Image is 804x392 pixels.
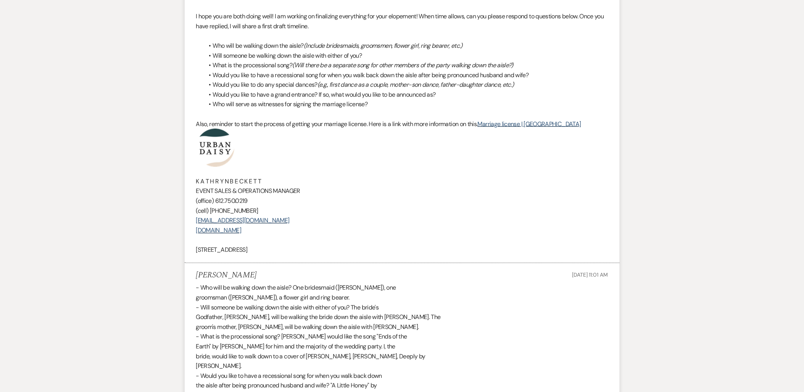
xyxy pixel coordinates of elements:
span: [STREET_ADDRESS] [196,246,248,254]
span: EVENT SALES & OPERATIONS MANAGER [196,187,301,195]
span: Who will serve as witnesses for signing the marriage license? [213,100,368,108]
em: (Include bridesmaids, groomsmen, flower girl, ring bearer, etc.) [304,42,462,50]
span: Who will be walking down the aisle? [213,42,304,50]
a: Marriage license | [GEOGRAPHIC_DATA] [478,120,581,128]
a: [DOMAIN_NAME] [196,227,242,235]
span: Would you like to have a recessional song for when you walk back down the aisle after being prono... [213,71,529,79]
span: K A T H R Y N B E C K E T T [196,178,261,186]
span: Would you like to do any special dances? [213,81,317,89]
span: I hope you are both doing well! I am working on finalizing everything for your elopement! When ti... [196,12,604,30]
h5: [PERSON_NAME] [196,271,257,280]
span: (office) 612.750.0219 [196,197,248,205]
span: Would you like to have a grand entrance? If so, what would you like to be announced as? [213,91,436,99]
em: (Will there be a separate song for other members of the party walking down the aisle?) [292,61,513,69]
span: [DATE] 11:01 AM [572,272,608,279]
span: Will someone be walking down the aisle with either of you? [213,52,362,60]
span: Also, reminder to start the process of getting your marriage license. Here is a link with more in... [196,120,478,128]
span: (cell) [PHONE_NUMBER] [196,207,259,215]
em: (e.g., first dance as a couple, mother-son dance, father-daughter dance, etc.) [317,81,514,89]
a: [EMAIL_ADDRESS][DOMAIN_NAME] [196,217,290,225]
span: What is the processional song? [213,61,293,69]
